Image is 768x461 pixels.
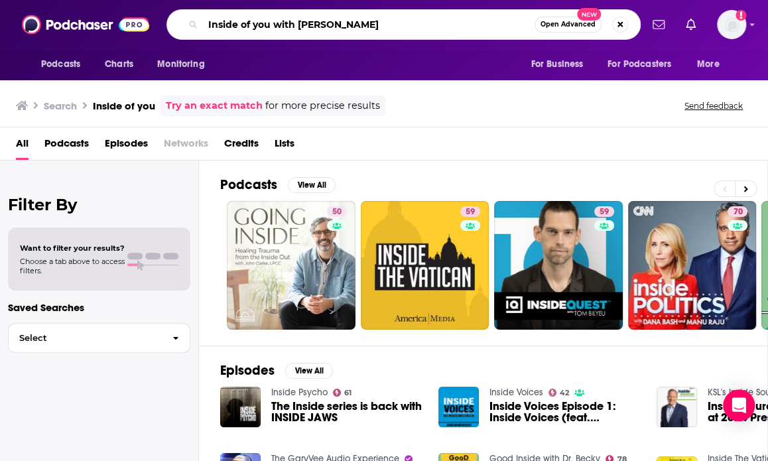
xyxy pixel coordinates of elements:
[220,362,275,379] h2: Episodes
[44,99,77,112] h3: Search
[577,8,601,21] span: New
[285,363,333,379] button: View All
[220,176,277,193] h2: Podcasts
[164,133,208,160] span: Networks
[20,243,125,253] span: Want to filter your results?
[489,387,543,398] a: Inside Voices
[680,13,701,36] a: Show notifications dropdown
[594,206,614,217] a: 59
[288,177,336,193] button: View All
[8,323,190,353] button: Select
[157,55,204,74] span: Monitoring
[93,99,155,112] h3: Inside of you
[521,52,600,77] button: open menu
[535,17,602,33] button: Open AdvancedNew
[41,55,80,74] span: Podcasts
[203,14,535,35] input: Search podcasts, credits, & more...
[541,21,596,28] span: Open Advanced
[20,257,125,275] span: Choose a tab above to access filters.
[275,133,294,160] a: Lists
[728,206,747,217] a: 70
[717,10,746,39] button: Show profile menu
[460,206,480,217] a: 59
[466,206,475,219] span: 59
[8,301,190,314] p: Saved Searches
[105,133,148,160] a: Episodes
[438,387,479,427] img: Inside Voices Episode 1: Inside Voices (feat. Wesley Walls)
[271,401,422,423] a: The Inside series is back with INSIDE JAWS
[657,387,697,427] img: Inside Sources' Inside Look at 2024 Presidential Politics
[736,10,746,21] svg: Add a profile image
[697,55,720,74] span: More
[628,201,757,330] a: 70
[717,10,746,39] img: User Profile
[599,52,690,77] button: open menu
[105,55,133,74] span: Charts
[220,387,261,427] img: The Inside series is back with INSIDE JAWS
[327,206,347,217] a: 50
[9,334,162,342] span: Select
[608,55,671,74] span: For Podcasters
[489,401,641,423] a: Inside Voices Episode 1: Inside Voices (feat. Wesley Walls)
[44,133,89,160] a: Podcasts
[489,401,641,423] span: Inside Voices Episode 1: Inside Voices (feat. [PERSON_NAME])
[22,12,149,37] img: Podchaser - Follow, Share and Rate Podcasts
[148,52,222,77] button: open menu
[688,52,736,77] button: open menu
[265,98,380,113] span: for more precise results
[680,100,747,111] button: Send feedback
[647,13,670,36] a: Show notifications dropdown
[600,206,609,219] span: 59
[227,201,355,330] a: 50
[560,390,569,396] span: 42
[271,387,328,398] a: Inside Psycho
[548,389,570,397] a: 42
[332,206,342,219] span: 50
[220,176,336,193] a: PodcastsView All
[166,9,641,40] div: Search podcasts, credits, & more...
[344,390,352,396] span: 61
[32,52,97,77] button: open menu
[224,133,259,160] a: Credits
[166,98,263,113] a: Try an exact match
[8,195,190,214] h2: Filter By
[220,362,333,379] a: EpisodesView All
[733,206,742,219] span: 70
[361,201,489,330] a: 59
[333,389,352,397] a: 61
[494,201,623,330] a: 59
[16,133,29,160] a: All
[723,389,755,421] div: Open Intercom Messenger
[717,10,746,39] span: Logged in as gbrussel
[96,52,141,77] a: Charts
[531,55,583,74] span: For Business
